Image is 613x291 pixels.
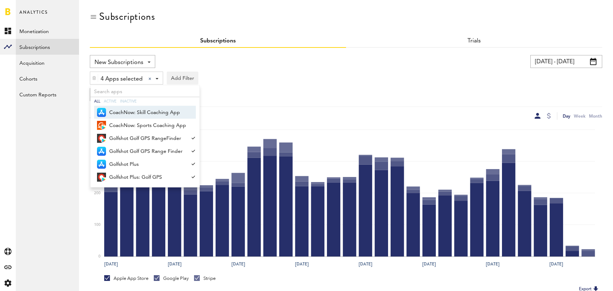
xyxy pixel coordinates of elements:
[94,191,101,195] text: 200
[94,119,189,132] a: CoachNow: Sports Coaching App
[231,261,245,267] text: [DATE]
[295,261,309,267] text: [DATE]
[91,85,199,97] input: Search apps
[120,97,137,106] div: Inactive
[109,106,186,119] span: CoachNow: Skill Coaching App
[563,112,570,120] div: Day
[99,11,155,22] div: Subscriptions
[94,158,189,170] a: Golfshot Plus
[467,38,481,44] a: Trials
[97,121,106,130] img: 2Xbc31OCI-Vjec7zXvAE2OM2ObFaU9b1-f7yXthkulAYejON_ZuzouX1xWJgL0G7oZ0
[109,171,186,183] span: Golfshot Plus: Golf GPS
[104,261,118,267] text: [DATE]
[97,147,106,156] img: 21.png
[97,134,106,143] img: 9UIL7DXlNAIIFEZzCGWNoqib7oEsivjZRLL_hB0ZyHGU9BuA-VfhrlfGZ8low1eCl7KE
[200,38,236,44] a: Subscriptions
[97,108,106,117] img: 21.png
[16,71,79,86] a: Cohorts
[154,275,189,282] div: Google Play
[104,97,116,106] div: Active
[168,261,181,267] text: [DATE]
[95,56,143,69] span: New Subscriptions
[102,126,106,130] img: 17.png
[102,138,106,143] img: 17.png
[94,145,189,158] a: Golfshot Golf GPS Range Finder
[422,261,436,267] text: [DATE]
[98,255,101,258] text: 0
[97,160,106,169] img: 21.png
[16,55,79,71] a: Acquisition
[101,73,143,85] span: 4 Apps selected
[16,86,79,102] a: Custom Reports
[19,8,48,23] span: Analytics
[94,97,100,106] div: All
[102,177,106,182] img: 17.png
[92,76,96,81] img: trash_awesome_blue.svg
[16,23,79,39] a: Monetization
[109,132,186,145] span: Golfshot Golf GPS RangeFinder
[486,261,499,267] text: [DATE]
[94,170,189,183] a: Golfshot Plus: Golf GPS
[94,132,189,145] a: Golfshot Golf GPS RangeFinder
[148,77,151,80] div: Clear
[97,173,106,182] img: qo9Ua-kR-mJh2mDZAFTx63M3e_ysg5da39QDrh9gHco8-Wy0ARAsrZgd-3XanziKTNQl
[94,223,101,227] text: 100
[94,106,189,119] a: CoachNow: Skill Coaching App
[589,112,602,120] div: Month
[90,72,98,84] div: Delete
[194,275,216,282] div: Stripe
[549,261,563,267] text: [DATE]
[16,39,79,55] a: Subscriptions
[109,158,186,170] span: Golfshot Plus
[359,261,372,267] text: [DATE]
[574,112,585,120] div: Week
[109,119,186,132] span: CoachNow: Sports Coaching App
[104,275,148,282] div: Apple App Store
[109,145,186,158] span: Golfshot Golf GPS Range Finder
[167,72,198,85] button: Add Filter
